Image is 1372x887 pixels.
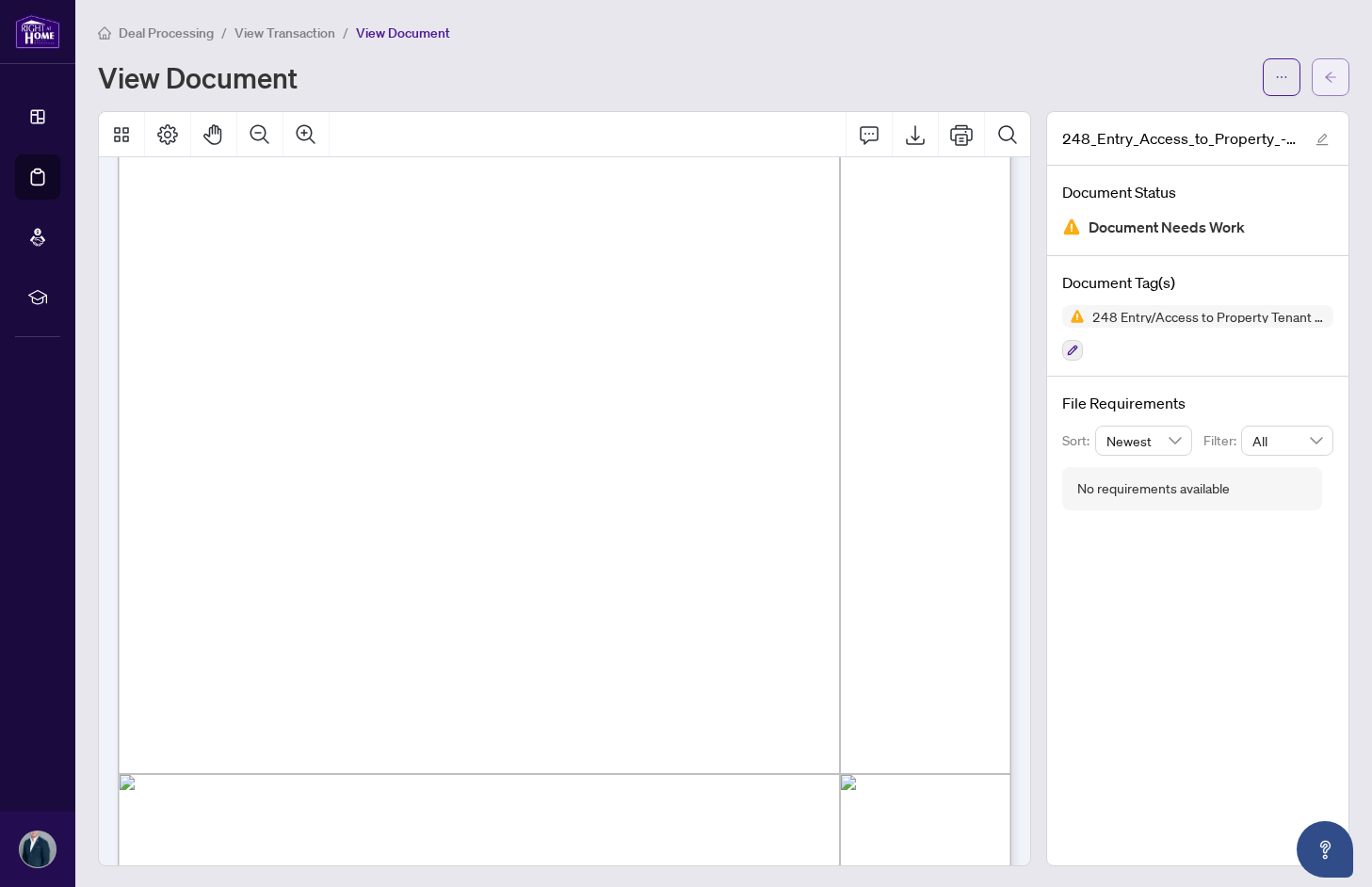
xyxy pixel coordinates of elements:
li: / [343,22,348,43]
span: All [1252,427,1322,455]
span: 248 Entry/Access to Property Tenant Acknowledgement [1085,310,1333,323]
span: View Transaction [234,24,335,41]
span: 248_Entry_Access_to_Property_-_Tenant_Acknowledgement_-_PropTx-[PERSON_NAME].pdf [1062,127,1298,150]
span: ellipsis [1275,71,1288,84]
span: View Document [356,24,450,41]
img: Status Icon [1062,305,1085,328]
p: Sort: [1062,430,1095,451]
span: Deal Processing [119,24,214,41]
p: Filter: [1203,430,1241,451]
img: Document Status [1062,218,1081,236]
span: Newest [1106,427,1182,455]
h4: File Requirements [1062,392,1333,414]
h4: Document Status [1062,181,1333,203]
img: logo [15,14,60,49]
div: No requirements available [1077,478,1230,499]
span: edit [1316,133,1329,146]
h1: View Document [98,62,298,92]
button: Open asap [1297,821,1353,878]
img: Profile Icon [20,831,56,867]
h4: Document Tag(s) [1062,271,1333,294]
span: Document Needs Work [1089,215,1245,240]
span: home [98,26,111,40]
li: / [221,22,227,43]
span: arrow-left [1324,71,1337,84]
